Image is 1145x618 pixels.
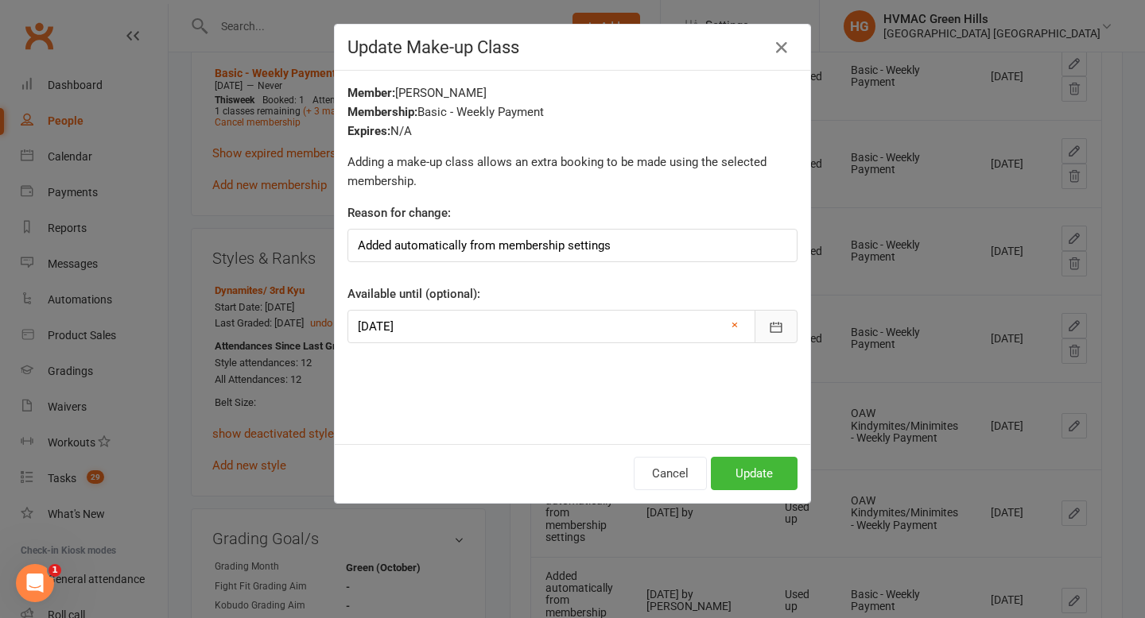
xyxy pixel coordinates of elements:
[16,564,54,602] iframe: Intercom live chat
[347,203,451,222] label: Reason for change:
[769,35,794,60] button: Close
[347,105,417,119] strong: Membership:
[347,284,480,303] label: Available until (optional):
[347,229,798,262] input: Optional
[732,315,738,334] a: ×
[347,37,798,57] h4: Update Make-up Class
[49,564,61,577] span: 1
[711,457,798,490] button: Update
[347,83,798,102] div: [PERSON_NAME]
[347,86,395,100] strong: Member:
[347,122,798,141] div: N/A
[347,102,798,122] div: Basic - Weekly Payment
[347,153,798,191] p: Adding a make-up class allows an extra booking to be made using the selected membership.
[347,124,390,138] strong: Expires:
[634,457,707,490] button: Cancel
